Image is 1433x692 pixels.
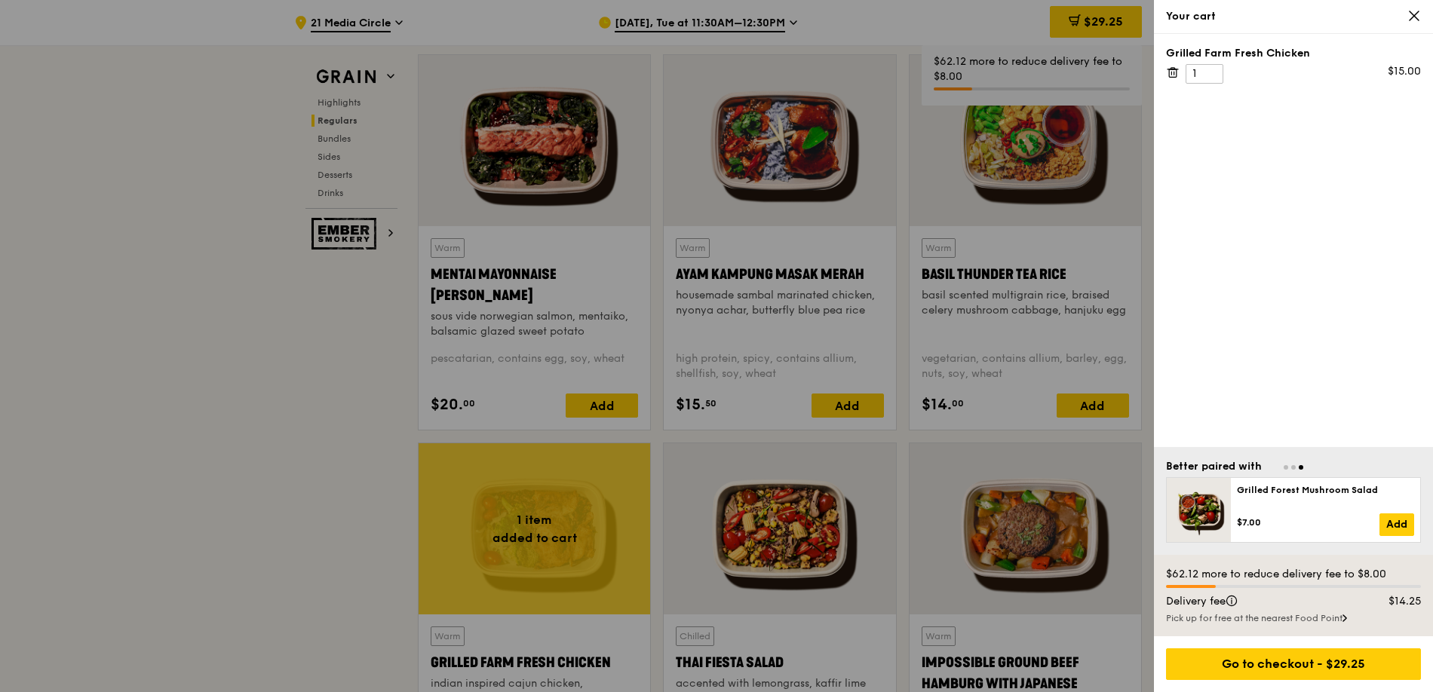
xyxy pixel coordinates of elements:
[1284,465,1288,470] span: Go to slide 1
[1166,9,1421,24] div: Your cart
[1237,484,1414,496] div: Grilled Forest Mushroom Salad
[1379,513,1414,536] a: Add
[1157,594,1362,609] div: Delivery fee
[1166,648,1421,680] div: Go to checkout - $29.25
[1299,465,1303,470] span: Go to slide 3
[1237,516,1379,528] div: $7.00
[1291,465,1296,470] span: Go to slide 2
[1166,612,1421,624] div: Pick up for free at the nearest Food Point
[1388,64,1421,79] div: $15.00
[1166,459,1262,474] div: Better paired with
[1166,46,1421,61] div: Grilled Farm Fresh Chicken
[1362,594,1431,609] div: $14.25
[1166,567,1421,582] div: $62.12 more to reduce delivery fee to $8.00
